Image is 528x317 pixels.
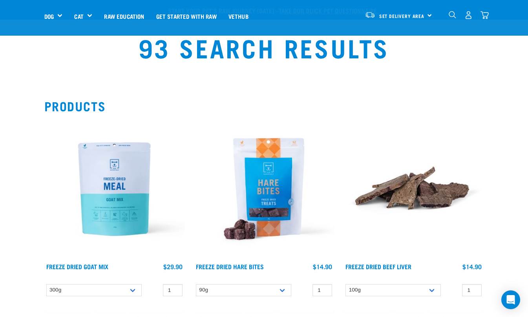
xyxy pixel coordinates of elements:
[163,284,183,296] input: 1
[223,0,254,32] a: Vethub
[102,33,426,61] h1: 93 Search Results
[462,284,482,296] input: 1
[44,99,484,113] h2: Products
[150,0,223,32] a: Get started with Raw
[194,119,334,259] img: Raw Essentials Freeze Dried Hare Bites
[365,11,375,18] img: van-moving.png
[163,263,183,270] div: $29.90
[196,264,264,268] a: Freeze Dried Hare Bites
[379,14,425,17] span: Set Delivery Area
[345,264,411,268] a: Freeze Dried Beef Liver
[501,290,520,309] div: Open Intercom Messenger
[343,119,484,259] img: Stack Of Freeze Dried Beef Liver For Pets
[462,263,482,270] div: $14.90
[312,284,332,296] input: 1
[98,0,150,32] a: Raw Education
[46,264,108,268] a: Freeze Dried Goat Mix
[313,263,332,270] div: $14.90
[44,119,185,259] img: Raw Essentials Freeze Dried Goat Mix
[44,12,54,21] a: Dog
[449,11,456,18] img: home-icon-1@2x.png
[480,11,489,19] img: home-icon@2x.png
[74,12,83,21] a: Cat
[464,11,473,19] img: user.png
